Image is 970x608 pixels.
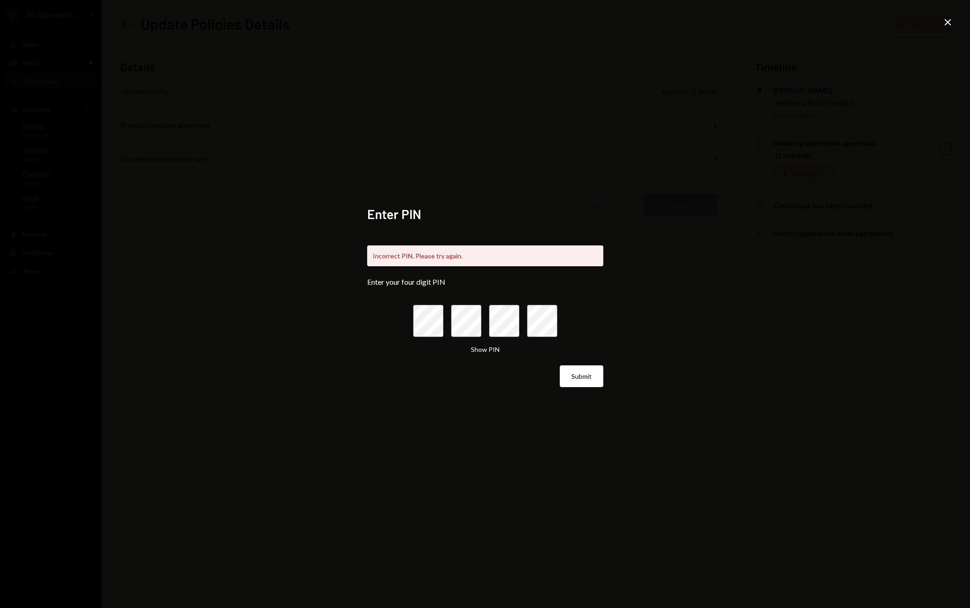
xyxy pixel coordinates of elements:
[367,205,603,223] h2: Enter PIN
[367,245,603,266] div: Incorrect PIN. Please try again.
[527,305,557,337] input: pin code 4 of 4
[451,305,482,337] input: pin code 2 of 4
[489,305,519,337] input: pin code 3 of 4
[560,365,603,387] button: Submit
[413,305,444,337] input: pin code 1 of 4
[471,345,500,354] button: Show PIN
[367,277,603,286] div: Enter your four digit PIN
